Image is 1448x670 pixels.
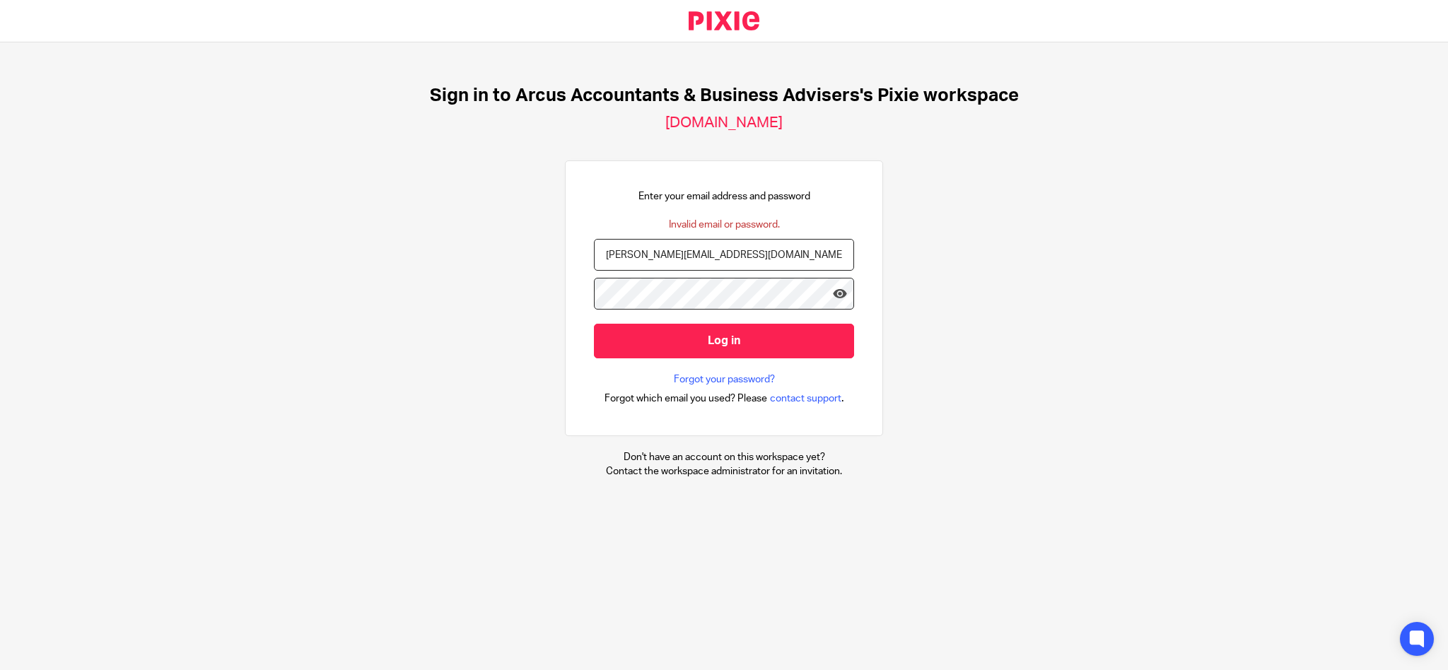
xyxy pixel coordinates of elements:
span: Forgot which email you used? Please [605,392,767,406]
span: contact support [770,392,841,406]
p: Contact the workspace administrator for an invitation. [606,464,842,478]
input: name@example.com [594,239,854,271]
a: Forgot your password? [674,372,775,387]
h2: [DOMAIN_NAME] [665,114,783,132]
input: Log in [594,324,854,358]
p: Enter your email address and password [638,189,810,204]
div: . [605,390,844,406]
div: Invalid email or password. [669,218,780,232]
p: Don't have an account on this workspace yet? [606,450,842,464]
h1: Sign in to Arcus Accountants & Business Advisers's Pixie workspace [430,85,1019,107]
